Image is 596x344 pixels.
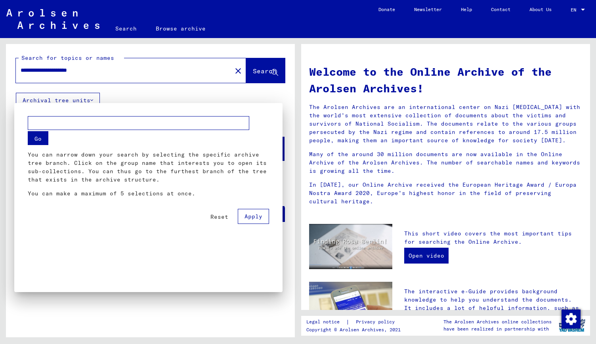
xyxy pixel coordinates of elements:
[28,131,48,145] button: Go
[204,210,235,224] button: Reset
[28,189,269,198] p: You can make a maximum of 5 selections at once.
[561,309,580,328] div: Zustimmung ändern
[245,213,262,220] span: Apply
[210,213,228,220] span: Reset
[238,209,269,224] button: Apply
[562,310,581,329] img: Zustimmung ändern
[28,151,269,184] p: You can narrow down your search by selecting the specific archive tree branch. Click on the group...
